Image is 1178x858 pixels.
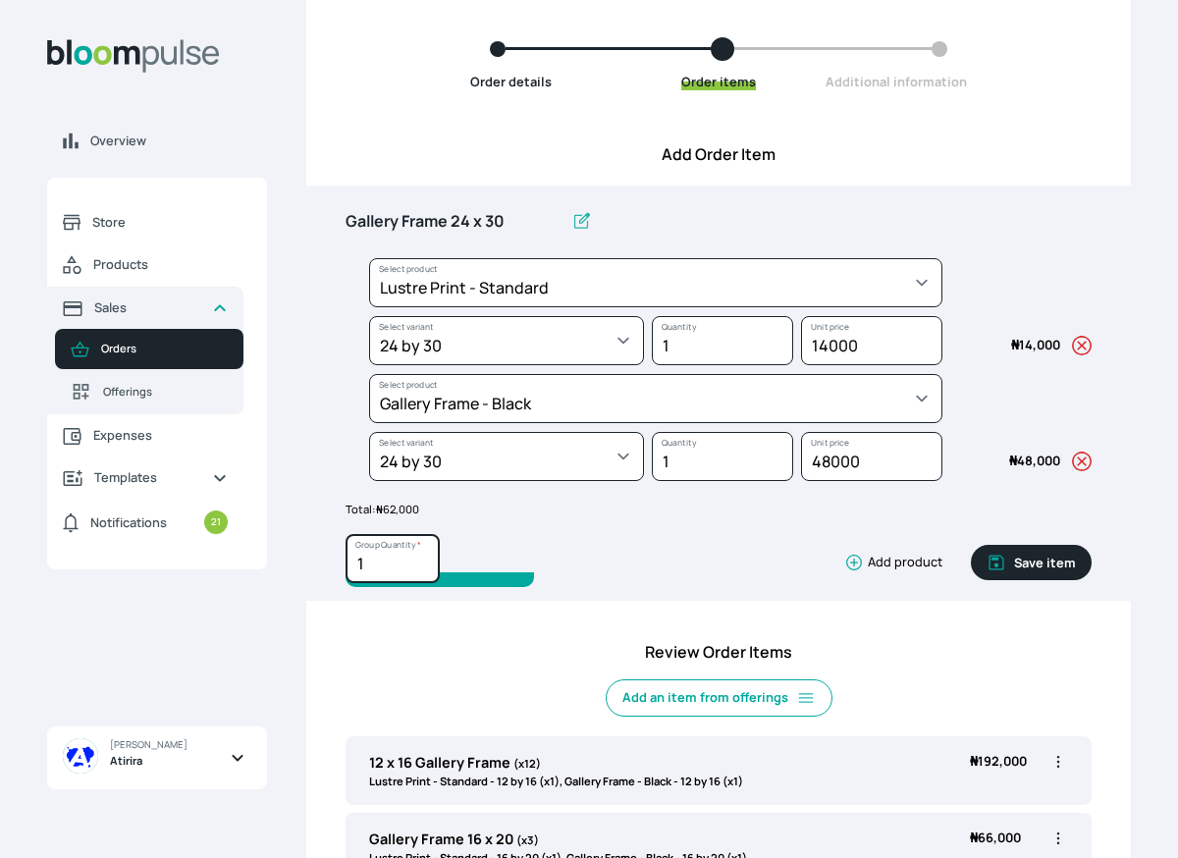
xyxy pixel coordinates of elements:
[346,502,1092,518] p: Total:
[204,510,228,534] small: 21
[970,829,978,846] span: ₦
[606,679,832,717] button: Add an item from offerings
[94,298,196,317] span: Sales
[826,73,967,90] span: Additional information
[47,243,243,287] a: Products
[90,132,251,150] span: Overview
[970,752,1027,770] span: 192,000
[369,829,747,850] p: Gallery Frame 16 x 20
[55,329,243,369] a: Orders
[94,468,196,487] span: Templates
[1009,452,1017,469] span: ₦
[1011,336,1060,353] span: 14,000
[92,213,228,232] span: Store
[836,553,942,572] button: Add product
[470,73,552,90] span: Order details
[346,640,1092,664] h4: Review Order Items
[110,738,187,752] span: [PERSON_NAME]
[970,752,978,770] span: ₦
[93,255,228,274] span: Products
[306,142,1131,166] h4: Add Order Item
[103,384,228,401] span: Offerings
[1011,336,1019,353] span: ₦
[346,201,563,242] input: Untitled group *
[369,752,743,774] p: 12 x 16 Gallery Frame
[93,426,228,445] span: Expenses
[369,774,743,790] p: Lustre Print - Standard - 12 by 16 (x1), Gallery Frame - Black - 12 by 16 (x1)
[376,502,383,516] span: ₦
[110,753,142,770] span: Atirira
[681,73,756,90] span: Order items
[1009,452,1060,469] span: 48,000
[47,120,267,162] a: Overview
[47,456,243,499] a: Templates
[516,832,539,847] span: (x3)
[47,287,243,329] a: Sales
[971,545,1092,580] button: Save item
[101,341,228,357] span: Orders
[47,414,243,456] a: Expenses
[47,39,220,73] img: Bloom Logo
[970,829,1021,846] span: 66,000
[90,513,167,532] span: Notifications
[513,756,541,771] span: (x12)
[47,201,243,243] a: Store
[47,499,243,546] a: Notifications21
[55,369,243,414] a: Offerings
[376,502,419,516] span: 62,000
